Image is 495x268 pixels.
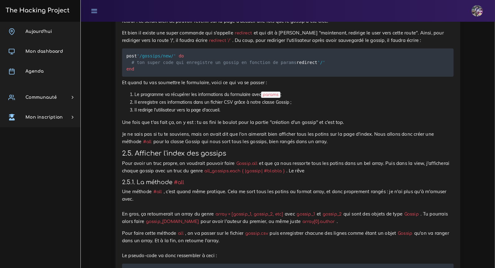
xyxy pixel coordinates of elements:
code: gossip.csv [243,230,270,237]
span: Communauté [25,95,57,100]
p: Je ne sais pas si tu te souviens, mais on avait dit que l'on aimerait bien afficher tous les poti... [122,130,454,145]
code: gossip_1 [295,211,317,217]
span: '/' [317,60,325,65]
h4: 2.5.1. La méthode [122,179,454,186]
code: post redirect [126,52,325,72]
p: Pour avoir un truc propre, on voudrait pouvoir faire et que ça nous ressorte tous les potins dans... [122,160,454,175]
code: all [176,230,185,237]
span: do [179,53,184,58]
span: '/gossips/new/' [137,53,176,58]
code: Gossip.all [234,160,259,167]
code: Gossip [402,211,420,217]
li: Le programme va récupérer les informations du formulaire avec ; [134,91,454,98]
span: Mon inscription [25,115,63,120]
p: Et bien il existe une super commande qui s'appelle et qui dit à [PERSON_NAME] "maintenant, rediri... [122,29,454,44]
li: Il redirige l'utilisateur vers la page d'accueil. [134,106,454,114]
code: #all [141,139,153,145]
code: gossip_[DOMAIN_NAME] [144,218,201,225]
code: gossip_2 [321,211,343,217]
p: Pour faire cette méthode , on va passer sur le fichier puis enregistrer chacune des lignes comme ... [122,229,454,259]
code: redirect '/' [207,37,233,44]
span: Agenda [25,69,43,74]
h3: The Hacking Project [4,7,70,14]
code: all_gossips.each { |gossip| #blabla } [203,168,287,174]
h3: 2.5. Afficher l'index des gossips [122,150,454,157]
p: Une fois que t'as fait ça, on y est : tu as fini le boulot pour la partie "création d'un gossip" ... [122,119,454,126]
code: #all [172,179,186,186]
li: Il enregistre ces informations dans un fichier CSV grâce à notre classe Gossip ; [134,98,454,106]
span: Mon dashboard [25,49,63,54]
span: # ton super code qui enregistre un gossip en fonction de params [132,60,297,65]
code: array = [gossip_1, gossip_2, etc] [214,211,285,217]
code: Gossip [396,230,414,237]
code: redirect [233,30,254,36]
img: eg54bupqcshyolnhdacp.jpg [472,5,483,16]
p: Et quand tu vas soumettre le formulaire, voici ce qui va se passer : [122,79,454,86]
span: end [126,66,134,71]
code: array[0].author [301,218,337,225]
span: Aujourd'hui [25,29,52,34]
code: params [261,92,280,98]
p: Une méthode , c’est quand même pratique. Cela me sort tous les potins au format array, et donc pr... [122,188,454,225]
code: #all [152,189,164,195]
